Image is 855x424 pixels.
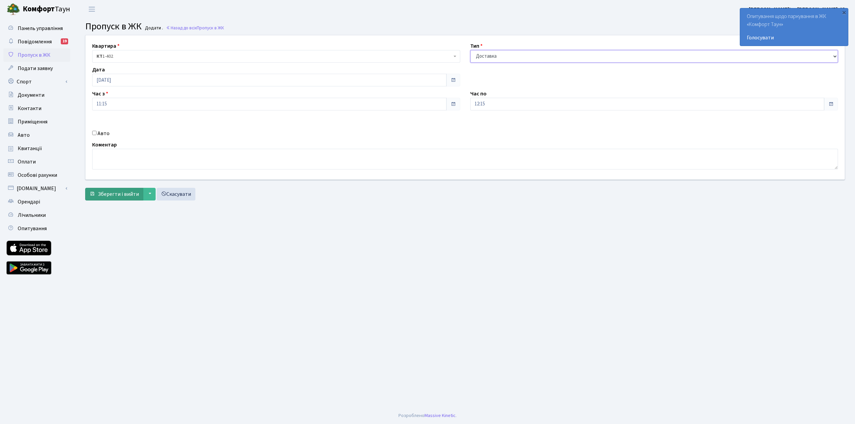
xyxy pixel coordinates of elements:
a: Спорт [3,75,70,88]
a: Назад до всіхПропуск в ЖК [166,25,224,31]
button: Переключити навігацію [83,4,100,15]
a: Контакти [3,102,70,115]
a: Документи [3,88,70,102]
a: Лічильники [3,208,70,222]
div: Розроблено . [398,412,457,419]
b: Комфорт [23,4,55,14]
span: Пропуск в ЖК [85,20,142,33]
div: 19 [61,38,68,44]
a: Подати заявку [3,62,70,75]
label: Дата [92,66,105,74]
span: Приміщення [18,118,47,125]
a: [PERSON_NAME]’єв [PERSON_NAME]. Ю. [749,5,847,13]
span: Авто [18,131,30,139]
a: Пропуск в ЖК [3,48,70,62]
label: Тип [470,42,483,50]
a: Massive Kinetic [424,412,456,419]
a: Орендарі [3,195,70,208]
span: Повідомлення [18,38,52,45]
a: Скасувати [157,188,195,200]
span: Зберегти і вийти [98,190,139,198]
label: Час з [92,90,108,98]
span: Подати заявку [18,65,53,72]
span: Пропуск в ЖК [197,25,224,31]
span: Особові рахунки [18,171,57,179]
a: Голосувати [747,34,841,42]
span: Квитанції [18,145,42,152]
span: Контакти [18,105,41,112]
button: Зберегти і вийти [85,188,143,200]
span: Лічильники [18,211,46,219]
label: Авто [98,129,110,137]
a: Особові рахунки [3,168,70,182]
a: Панель управління [3,22,70,35]
a: Приміщення [3,115,70,128]
div: Опитування щодо паркування в ЖК «Комфорт Таун» [740,8,848,46]
img: logo.png [7,3,20,16]
label: Час по [470,90,487,98]
a: [DOMAIN_NAME] [3,182,70,195]
a: Повідомлення19 [3,35,70,48]
a: Опитування [3,222,70,235]
b: КТ [97,53,103,60]
div: × [841,9,847,16]
a: Оплати [3,155,70,168]
span: <b>КТ</b>&nbsp;&nbsp;&nbsp;&nbsp;1-402 [97,53,452,60]
b: [PERSON_NAME]’єв [PERSON_NAME]. Ю. [749,6,847,13]
a: Квитанції [3,142,70,155]
a: Авто [3,128,70,142]
span: Орендарі [18,198,40,205]
span: <b>КТ</b>&nbsp;&nbsp;&nbsp;&nbsp;1-402 [92,50,460,63]
span: Документи [18,91,44,99]
span: Опитування [18,225,47,232]
label: Квартира [92,42,120,50]
label: Коментар [92,141,117,149]
span: Оплати [18,158,36,165]
small: Додати . [144,25,163,31]
span: Панель управління [18,25,63,32]
span: Таун [23,4,70,15]
span: Пропуск в ЖК [18,51,50,59]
